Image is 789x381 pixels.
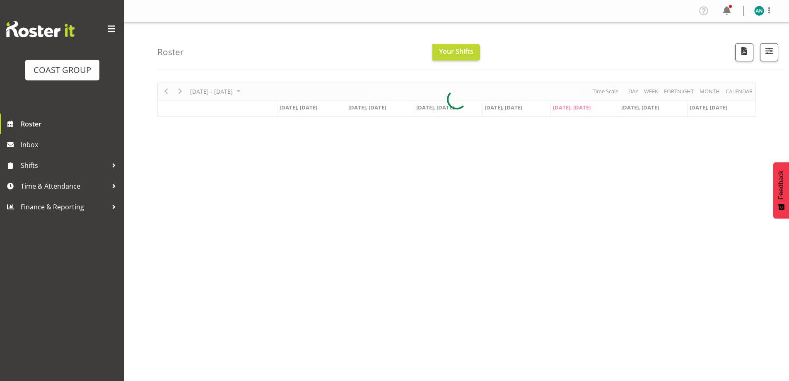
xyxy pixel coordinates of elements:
[34,64,91,76] div: COAST GROUP
[21,159,108,172] span: Shifts
[6,21,75,37] img: Rosterit website logo
[21,138,120,151] span: Inbox
[773,162,789,218] button: Feedback - Show survey
[21,180,108,192] span: Time & Attendance
[21,118,120,130] span: Roster
[439,47,473,56] span: Your Shifts
[735,43,753,61] button: Download a PDF of the roster according to the set date range.
[157,47,184,57] h4: Roster
[777,170,785,199] span: Feedback
[754,6,764,16] img: andreana-norris9931.jpg
[760,43,778,61] button: Filter Shifts
[432,44,480,61] button: Your Shifts
[21,201,108,213] span: Finance & Reporting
